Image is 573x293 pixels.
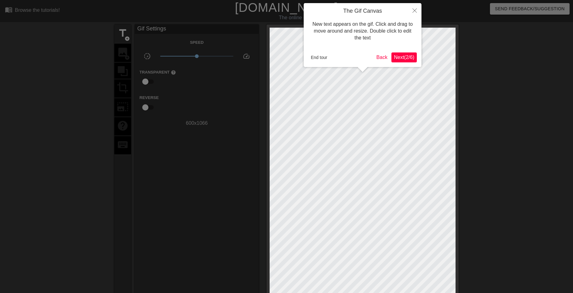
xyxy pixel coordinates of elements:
[495,5,565,13] span: Send Feedback/Suggestion
[490,3,570,15] button: Send Feedback/Suggestion
[194,14,407,21] div: The online gif editor
[5,6,60,16] a: Browse the tutorials!
[117,27,129,39] span: title
[235,1,338,14] a: [DOMAIN_NAME]
[171,70,176,75] span: help
[394,55,414,60] span: Next ( 2 / 6 )
[143,52,151,60] span: slow_motion_video
[125,36,130,41] span: add_circle
[135,25,259,34] div: Gif Settings
[391,52,417,62] button: Next
[139,69,176,75] label: Transparent
[308,15,417,48] div: New text appears on the gif. Click and drag to move around and resize. Double click to edit the text
[374,52,390,62] button: Back
[190,39,204,46] label: Speed
[5,6,12,13] span: menu_book
[308,8,417,15] h4: The Gif Canvas
[135,119,259,127] div: 600 x 1066
[15,7,60,13] div: Browse the tutorials!
[139,95,159,101] label: Reverse
[408,3,421,17] button: Close
[243,52,250,60] span: speed
[308,53,330,62] button: End tour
